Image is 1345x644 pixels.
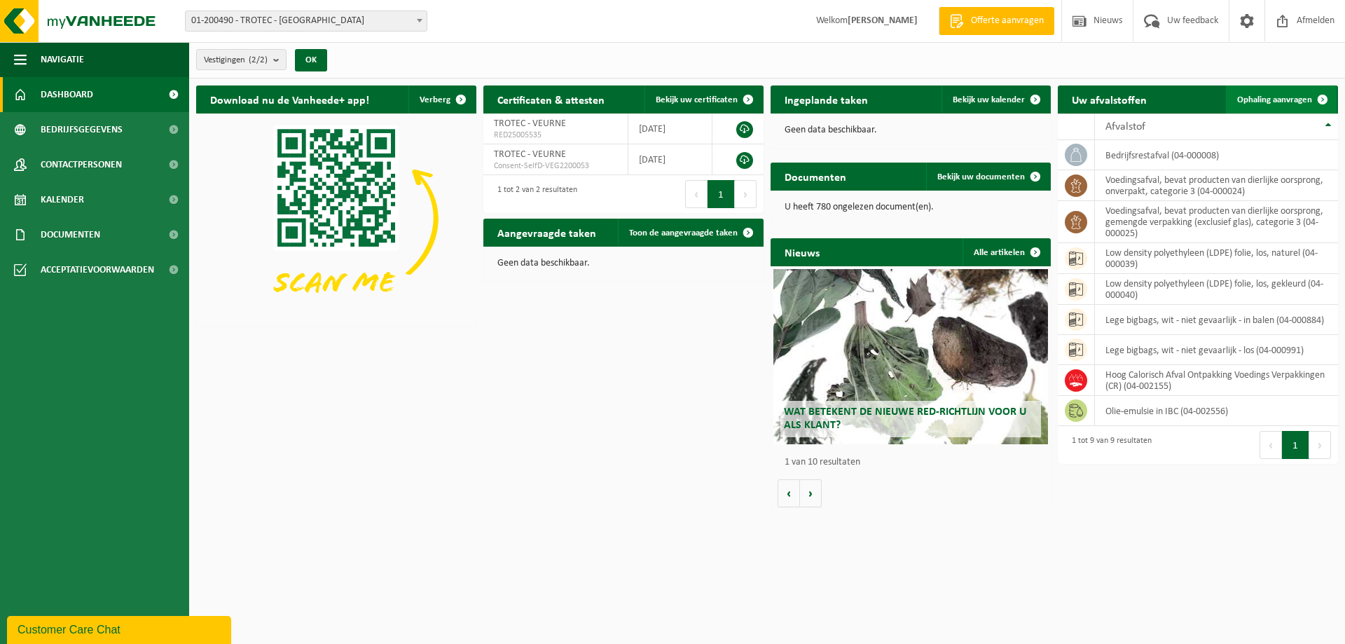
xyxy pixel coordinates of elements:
span: Afvalstof [1105,121,1145,132]
button: OK [295,49,327,71]
span: Ophaling aanvragen [1237,95,1312,104]
span: Acceptatievoorwaarden [41,252,154,287]
td: low density polyethyleen (LDPE) folie, los, gekleurd (04-000040) [1095,274,1338,305]
span: 01-200490 - TROTEC - VEURNE [186,11,427,31]
p: 1 van 10 resultaten [785,458,1044,467]
td: voedingsafval, bevat producten van dierlijke oorsprong, onverpakt, categorie 3 (04-000024) [1095,170,1338,201]
span: Kalender [41,182,84,217]
a: Toon de aangevraagde taken [618,219,762,247]
span: TROTEC - VEURNE [494,118,566,129]
h2: Download nu de Vanheede+ app! [196,85,383,113]
td: olie-emulsie in IBC (04-002556) [1095,396,1338,426]
span: Toon de aangevraagde taken [629,228,738,238]
td: low density polyethyleen (LDPE) folie, los, naturel (04-000039) [1095,243,1338,274]
div: 1 tot 2 van 2 resultaten [490,179,577,210]
h2: Nieuws [771,238,834,266]
td: [DATE] [628,144,712,175]
button: 1 [1282,431,1309,459]
span: Vestigingen [204,50,268,71]
span: TROTEC - VEURNE [494,149,566,160]
button: Previous [685,180,708,208]
button: Vorige [778,479,800,507]
span: Bekijk uw kalender [953,95,1025,104]
span: 01-200490 - TROTEC - VEURNE [185,11,427,32]
span: Dashboard [41,77,93,112]
td: bedrijfsrestafval (04-000008) [1095,140,1338,170]
h2: Aangevraagde taken [483,219,610,246]
a: Bekijk uw certificaten [644,85,762,114]
iframe: chat widget [7,613,234,644]
span: RED25005535 [494,130,617,141]
span: Bekijk uw documenten [937,172,1025,181]
span: Contactpersonen [41,147,122,182]
button: Volgende [800,479,822,507]
h2: Ingeplande taken [771,85,882,113]
button: 1 [708,180,735,208]
p: U heeft 780 ongelezen document(en). [785,203,1037,212]
a: Alle artikelen [963,238,1049,266]
td: lege bigbags, wit - niet gevaarlijk - in balen (04-000884) [1095,305,1338,335]
button: Next [1309,431,1331,459]
span: Offerte aanvragen [967,14,1047,28]
div: 1 tot 9 van 9 resultaten [1065,430,1152,460]
td: [DATE] [628,114,712,144]
count: (2/2) [249,55,268,64]
td: Hoog Calorisch Afval Ontpakking Voedings Verpakkingen (CR) (04-002155) [1095,365,1338,396]
button: Vestigingen(2/2) [196,49,287,70]
a: Offerte aanvragen [939,7,1054,35]
span: Bedrijfsgegevens [41,112,123,147]
img: Download de VHEPlus App [196,114,476,324]
a: Ophaling aanvragen [1226,85,1337,114]
span: Bekijk uw certificaten [656,95,738,104]
span: Documenten [41,217,100,252]
a: Wat betekent de nieuwe RED-richtlijn voor u als klant? [773,269,1048,444]
span: Verberg [420,95,450,104]
td: voedingsafval, bevat producten van dierlijke oorsprong, gemengde verpakking (exclusief glas), cat... [1095,201,1338,243]
span: Navigatie [41,42,84,77]
a: Bekijk uw documenten [926,163,1049,191]
span: Consent-SelfD-VEG2200053 [494,160,617,172]
strong: [PERSON_NAME] [848,15,918,26]
h2: Certificaten & attesten [483,85,619,113]
a: Bekijk uw kalender [941,85,1049,114]
h2: Uw afvalstoffen [1058,85,1161,113]
span: Wat betekent de nieuwe RED-richtlijn voor u als klant? [784,406,1026,431]
h2: Documenten [771,163,860,190]
p: Geen data beschikbaar. [785,125,1037,135]
button: Previous [1260,431,1282,459]
p: Geen data beschikbaar. [497,259,750,268]
button: Next [735,180,757,208]
button: Verberg [408,85,475,114]
td: lege bigbags, wit - niet gevaarlijk - los (04-000991) [1095,335,1338,365]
